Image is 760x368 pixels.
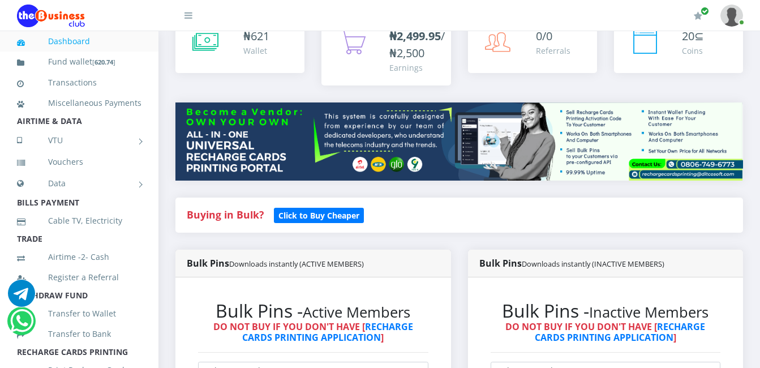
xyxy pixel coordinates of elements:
small: Inactive Members [589,302,709,322]
small: [ ] [92,58,115,66]
i: Renew/Upgrade Subscription [694,11,702,20]
strong: Buying in Bulk? [187,208,264,221]
small: Active Members [303,302,410,322]
a: RECHARGE CARDS PRINTING APPLICATION [535,320,706,344]
div: ⊆ [682,28,704,45]
small: Downloads instantly (ACTIVE MEMBERS) [229,259,364,269]
a: VTU [17,126,141,155]
a: Transfer to Wallet [17,301,141,327]
a: 0/0 Referrals [468,16,597,73]
a: Data [17,169,141,198]
img: User [720,5,743,27]
img: multitenant_rcp.png [175,102,743,181]
strong: DO NOT BUY IF YOU DON'T HAVE [ ] [505,320,705,344]
a: Miscellaneous Payments [17,90,141,116]
b: 620.74 [95,58,113,66]
a: Transfer to Bank [17,321,141,347]
a: ₦621 Wallet [175,16,304,73]
a: Chat for support [8,288,35,307]
a: RECHARGE CARDS PRINTING APPLICATION [242,320,413,344]
strong: DO NOT BUY IF YOU DON'T HAVE [ ] [213,320,413,344]
div: Wallet [243,45,269,57]
span: 20 [682,28,694,44]
strong: Bulk Pins [479,257,664,269]
h2: Bulk Pins - [198,300,428,322]
div: ₦ [243,28,269,45]
a: Airtime -2- Cash [17,244,141,270]
a: Click to Buy Cheaper [274,208,364,221]
h2: Bulk Pins - [491,300,721,322]
b: ₦2,499.95 [389,28,441,44]
img: Logo [17,5,85,27]
div: Earnings [389,62,445,74]
a: ₦2,499.95/₦2,500 Earnings [321,16,450,85]
a: Dashboard [17,28,141,54]
a: Cable TV, Electricity [17,208,141,234]
div: Coins [682,45,704,57]
b: Click to Buy Cheaper [278,210,359,221]
a: Fund wallet[620.74] [17,49,141,75]
a: Chat for support [10,316,33,335]
span: 621 [251,28,269,44]
a: Transactions [17,70,141,96]
small: Downloads instantly (INACTIVE MEMBERS) [522,259,664,269]
a: Register a Referral [17,264,141,290]
span: 0/0 [536,28,552,44]
div: Referrals [536,45,570,57]
span: Renew/Upgrade Subscription [701,7,709,15]
a: Vouchers [17,149,141,175]
strong: Bulk Pins [187,257,364,269]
